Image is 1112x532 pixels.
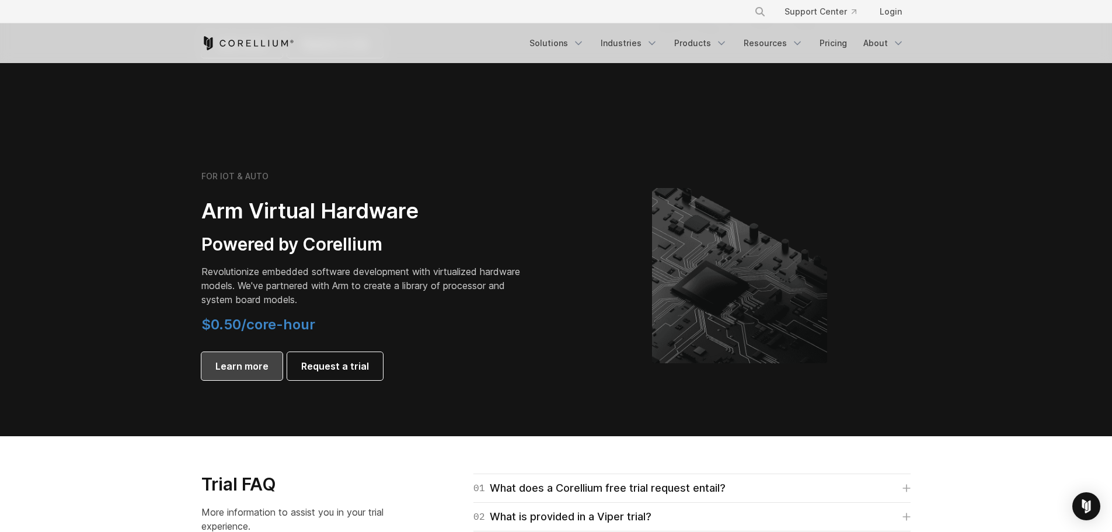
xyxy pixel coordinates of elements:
span: Request a trial [301,359,369,373]
button: Search [750,1,771,22]
h3: Powered by Corellium [201,234,528,256]
a: Learn more [201,352,283,380]
span: 02 [473,509,485,525]
a: Industries [594,33,665,54]
div: What does a Corellium free trial request entail? [473,480,726,496]
h3: Trial FAQ [201,474,406,496]
div: Navigation Menu [522,33,911,54]
a: Request a trial [287,352,383,380]
a: Resources [737,33,810,54]
a: Login [870,1,911,22]
a: About [856,33,911,54]
div: What is provided in a Viper trial? [473,509,651,525]
h6: FOR IOT & AUTO [201,171,269,182]
a: Corellium Home [201,36,294,50]
div: Navigation Menu [740,1,911,22]
a: 02What is provided in a Viper trial? [473,509,911,525]
h2: Arm Virtual Hardware [201,198,528,224]
div: Open Intercom Messenger [1072,492,1100,520]
span: Learn more [215,359,269,373]
a: Products [667,33,734,54]
a: Pricing [813,33,854,54]
a: Solutions [522,33,591,54]
span: $0.50/core-hour [201,316,315,333]
a: Support Center [775,1,866,22]
p: Revolutionize embedded software development with virtualized hardware models. We've partnered wit... [201,265,528,307]
span: 01 [473,480,485,496]
img: Corellium's ARM Virtual Hardware Platform [652,188,827,363]
a: 01What does a Corellium free trial request entail? [473,480,911,496]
